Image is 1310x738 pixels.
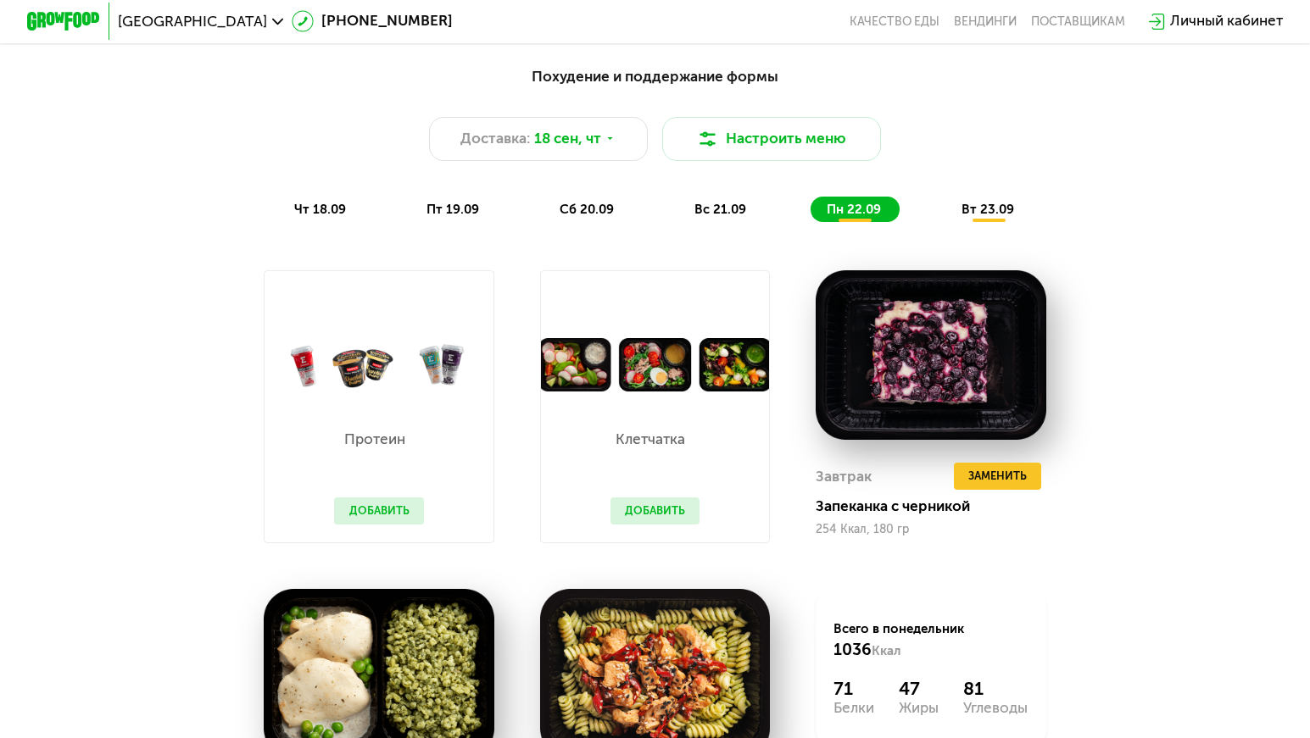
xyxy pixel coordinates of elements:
[534,128,601,150] span: 18 сен, чт
[816,523,1046,536] div: 254 Ккал, 180 гр
[954,14,1017,29] a: Вендинги
[460,128,530,150] span: Доставка:
[118,14,267,29] span: [GEOGRAPHIC_DATA]
[1170,10,1283,32] div: Личный кабинет
[560,202,614,217] span: сб 20.09
[610,432,691,447] p: Клетчатка
[833,640,872,659] span: 1036
[294,202,346,217] span: чт 18.09
[850,14,939,29] a: Качество еды
[962,202,1014,217] span: вт 23.09
[954,463,1041,490] button: Заменить
[334,497,423,524] button: Добавить
[116,65,1193,88] div: Похудение и поддержание формы
[827,202,881,217] span: пн 22.09
[292,10,452,32] a: [PHONE_NUMBER]
[334,432,415,447] p: Протеин
[1031,14,1125,29] div: поставщикам
[963,701,1028,715] div: Углеводы
[872,643,901,658] span: Ккал
[610,497,700,524] button: Добавить
[662,117,881,161] button: Настроить меню
[963,679,1028,701] div: 81
[899,679,939,701] div: 47
[694,202,746,217] span: вс 21.09
[968,467,1027,485] span: Заменить
[833,701,874,715] div: Белки
[816,497,1061,515] div: Запеканка с черникой
[833,679,874,701] div: 71
[816,463,872,490] div: Завтрак
[899,701,939,715] div: Жиры
[426,202,479,217] span: пт 19.09
[833,620,1028,660] div: Всего в понедельник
